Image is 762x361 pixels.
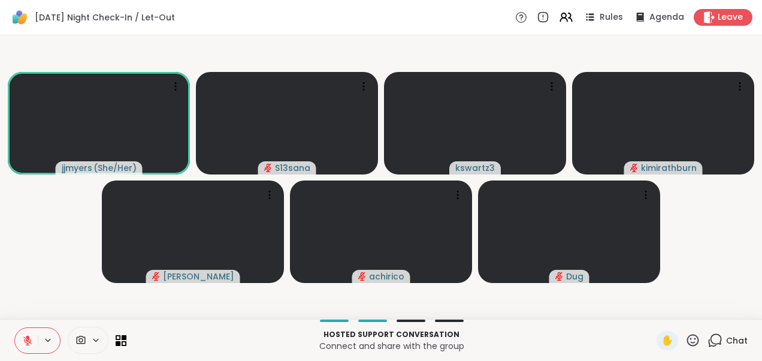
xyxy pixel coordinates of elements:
span: Rules [600,11,623,23]
span: Agenda [649,11,684,23]
span: kimirathburn [641,162,697,174]
p: Connect and share with the group [134,340,649,352]
span: audio-muted [358,272,367,281]
span: ( She/Her ) [93,162,137,174]
p: Hosted support conversation [134,329,649,340]
span: achirico [369,270,404,282]
span: [DATE] Night Check-In / Let-Out [35,11,175,23]
img: ShareWell Logomark [10,7,30,28]
span: audio-muted [630,164,639,172]
span: S13sana [275,162,310,174]
span: audio-muted [152,272,161,281]
span: Chat [726,335,748,347]
span: Dug [566,270,583,282]
span: Leave [718,11,743,23]
span: audio-muted [264,164,273,172]
span: [PERSON_NAME] [163,270,234,282]
span: jjmyers [62,162,92,174]
span: kswartz3 [455,162,495,174]
span: audio-muted [555,272,564,281]
span: ✋ [661,333,673,348]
